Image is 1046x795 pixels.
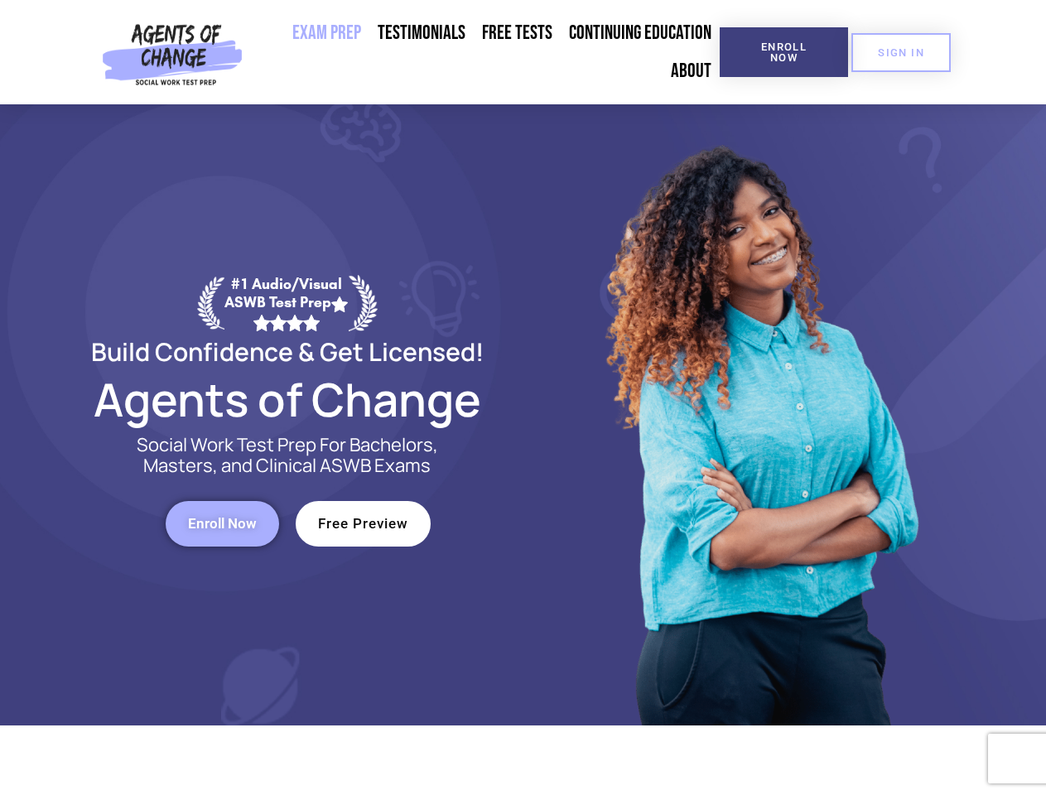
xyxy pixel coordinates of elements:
span: Free Preview [318,517,408,531]
p: Social Work Test Prep For Bachelors, Masters, and Clinical ASWB Exams [118,435,457,476]
h2: Build Confidence & Get Licensed! [51,340,523,364]
a: About [663,52,720,90]
nav: Menu [249,14,720,90]
img: Website Image 1 (1) [594,104,925,725]
a: Enroll Now [720,27,848,77]
a: Free Tests [474,14,561,52]
h2: Agents of Change [51,380,523,418]
a: Continuing Education [561,14,720,52]
a: Testimonials [369,14,474,52]
a: Exam Prep [284,14,369,52]
a: Enroll Now [166,501,279,547]
a: Free Preview [296,501,431,547]
span: Enroll Now [746,41,822,63]
div: #1 Audio/Visual ASWB Test Prep [224,275,349,330]
span: Enroll Now [188,517,257,531]
a: SIGN IN [851,33,951,72]
span: SIGN IN [878,47,924,58]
